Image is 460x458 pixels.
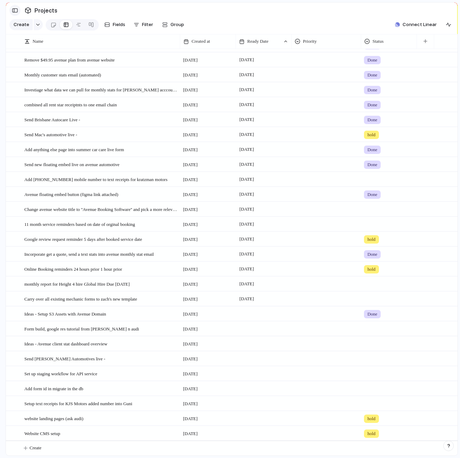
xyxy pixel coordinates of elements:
[24,160,119,168] span: Send new floating embed live on avenue automotive
[238,56,256,64] span: [DATE]
[24,250,154,258] span: Incorporate get a quote, send a text stats into avenue monthly stat email
[192,38,210,45] span: Created at
[367,311,377,318] span: Done
[238,71,256,79] span: [DATE]
[238,280,256,288] span: [DATE]
[183,146,198,153] span: [DATE]
[367,415,375,422] span: hold
[183,176,198,183] span: [DATE]
[24,414,84,422] span: website landing pages (ask audi)
[183,281,198,288] span: [DATE]
[183,206,198,213] span: [DATE]
[183,311,198,318] span: [DATE]
[183,266,198,273] span: [DATE]
[24,340,108,347] span: Ideas - Avenue client stat dashboard overview
[24,100,117,108] span: combined all rent star receiptnts to one email chain
[183,116,198,123] span: [DATE]
[367,251,377,258] span: Done
[24,265,122,273] span: Online Booking reminders 24 hours prior 1 hour prior
[33,38,43,45] span: Name
[183,326,198,333] span: [DATE]
[24,310,106,318] span: Ideas - Setup S3 Assets with Avenue Domain
[24,175,167,183] span: Add [PHONE_NUMBER] mobile number to text receipts for kratzman motors
[24,295,137,303] span: Carry over all existing mechanic forms to zach's new template
[24,190,118,198] span: Avenue floating embed button (figma link attached)
[24,115,80,123] span: Send Brisbane Autocare Live -
[238,235,256,243] span: [DATE]
[24,280,130,288] span: monthly report for Height 4 hire Global Hire Due [DATE]
[392,19,439,30] button: Connect Linear
[238,100,256,109] span: [DATE]
[24,220,135,228] span: 11 month service reminders based on date of orginal booking
[9,19,33,30] button: Create
[238,220,256,228] span: [DATE]
[373,38,384,45] span: Status
[238,160,256,169] span: [DATE]
[183,251,198,258] span: [DATE]
[403,21,437,28] span: Connect Linear
[24,145,124,153] span: Add anything else page into summer car care live form
[131,19,156,30] button: Filter
[24,85,177,93] span: Investiage what data we can pull for monthly stats for [PERSON_NAME] acccounting + [PERSON_NAME] ...
[24,369,97,377] span: Set up staging workflow for API service
[238,175,256,183] span: [DATE]
[24,399,132,407] span: Setup text receipts for KJS Motors added number into Guni
[24,235,142,243] span: Google review request reminder 5 days after booked service date
[238,205,256,213] span: [DATE]
[24,56,115,64] span: Remove $49.95 avenue plan from avenue website
[24,130,77,138] span: Send Mac's automotive live -
[24,384,83,392] span: Add form id in migrate in the db
[247,38,269,45] span: Ready Date
[238,265,256,273] span: [DATE]
[183,341,198,347] span: [DATE]
[183,236,198,243] span: [DATE]
[183,161,198,168] span: [DATE]
[303,38,317,45] span: Priority
[183,131,198,138] span: [DATE]
[238,85,256,94] span: [DATE]
[170,21,184,28] span: Group
[367,131,375,138] span: hold
[367,236,375,243] span: hold
[24,325,139,333] span: Form build, google res tutorial from [PERSON_NAME] n audi
[238,115,256,124] span: [DATE]
[183,370,198,377] span: [DATE]
[24,354,105,362] span: Send [PERSON_NAME] Automotives live -
[24,205,177,213] span: Change avenue website title to ''Avenue Booking Software'' and pick a more relevant image ask aud...
[238,295,256,303] span: [DATE]
[367,116,377,123] span: Done
[238,190,256,198] span: [DATE]
[367,430,375,437] span: hold
[183,221,198,228] span: [DATE]
[142,21,153,28] span: Filter
[183,101,198,108] span: [DATE]
[367,146,377,153] span: Done
[183,415,198,422] span: [DATE]
[367,101,377,108] span: Done
[183,191,198,198] span: [DATE]
[238,145,256,154] span: [DATE]
[367,57,377,64] span: Done
[238,130,256,139] span: [DATE]
[183,296,198,303] span: [DATE]
[113,21,125,28] span: Fields
[183,72,198,79] span: [DATE]
[367,191,377,198] span: Done
[367,266,375,273] span: hold
[159,19,188,30] button: Group
[183,430,198,437] span: [DATE]
[183,57,198,64] span: [DATE]
[183,400,198,407] span: [DATE]
[183,355,198,362] span: [DATE]
[367,87,377,93] span: Done
[14,21,29,28] span: Create
[183,87,198,93] span: [DATE]
[24,71,101,79] span: Monthly customer stats email (automated)
[367,72,377,79] span: Done
[183,385,198,392] span: [DATE]
[367,161,377,168] span: Done
[238,250,256,258] span: [DATE]
[30,444,41,451] span: Create
[102,19,128,30] button: Fields
[33,4,59,17] span: Projects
